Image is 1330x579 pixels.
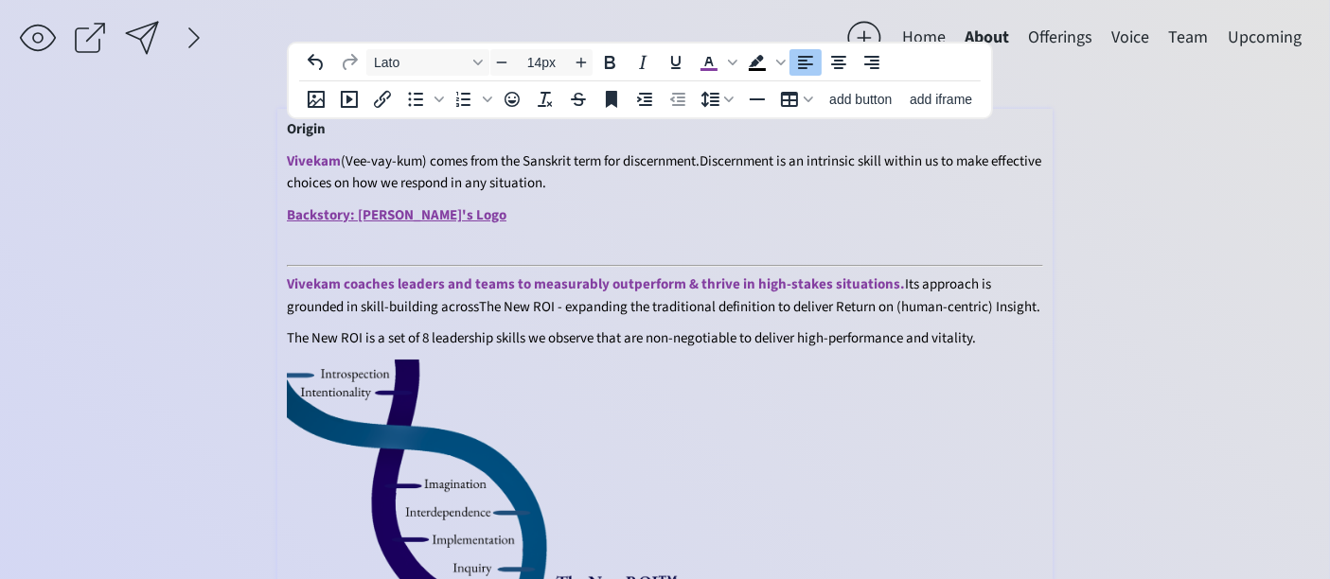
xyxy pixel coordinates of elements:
button: Align right [856,49,888,76]
span: Lato [374,55,467,70]
span: Backstory: [PERSON_NAME]'s Logo [287,205,506,225]
button: Anchor [595,86,628,113]
span: (Vee-vay-kum) comes from the Sanskrit term for discernment. [287,151,1041,194]
button: Underline [660,49,692,76]
span: add button [829,92,892,107]
button: Voice [1102,19,1159,57]
button: Align center [823,49,855,76]
button: Line height [695,86,740,113]
strong: Vivekam [287,151,341,171]
button: Strikethrough [562,86,594,113]
button: Team [1160,19,1218,57]
button: Home [893,19,955,57]
button: Insert/edit link [366,86,399,113]
button: Table [774,86,820,113]
button: Increase font size [570,49,593,76]
button: Bold [594,49,626,76]
button: add iframe [902,86,981,113]
button: Offerings [1019,19,1102,57]
button: Horizontal line [741,86,773,113]
span: The New ROI is a set of 8 leadership skills we observe that are non-negotiable to deliver high-pe... [287,328,976,348]
div: Text color Dark Purple [693,49,740,76]
span: add iframe [910,92,972,107]
span: Vivekam coaches leaders and teams to measurably outperform & thrive in high-stakes situations. [287,274,905,294]
div: Background color Black [741,49,789,76]
span: The New ROI - expanding the traditional definition to deliver Return on (human-centric) Insight. [479,297,1040,317]
div: Bullet list [399,86,447,113]
button: Undo [300,49,332,76]
button: Clear formatting [529,86,561,113]
button: Increase indent [629,86,661,113]
div: Numbered list [448,86,495,113]
span: Its approach is grounded in skill-building across [287,274,991,317]
button: Redo [333,49,365,76]
button: Insert image [300,86,332,113]
a: Backstory: [PERSON_NAME]'s Logo [287,206,506,222]
button: Font Lato [366,49,489,76]
strong: Origin [287,119,326,139]
button: Italic [627,49,659,76]
button: add button [821,86,901,113]
button: Decrease indent [662,86,694,113]
button: add video [333,86,365,113]
button: About [955,19,1019,57]
button: Upcoming [1218,19,1311,57]
button: Align left [789,49,822,76]
button: Emojis [496,86,528,113]
button: Decrease font size [490,49,513,76]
